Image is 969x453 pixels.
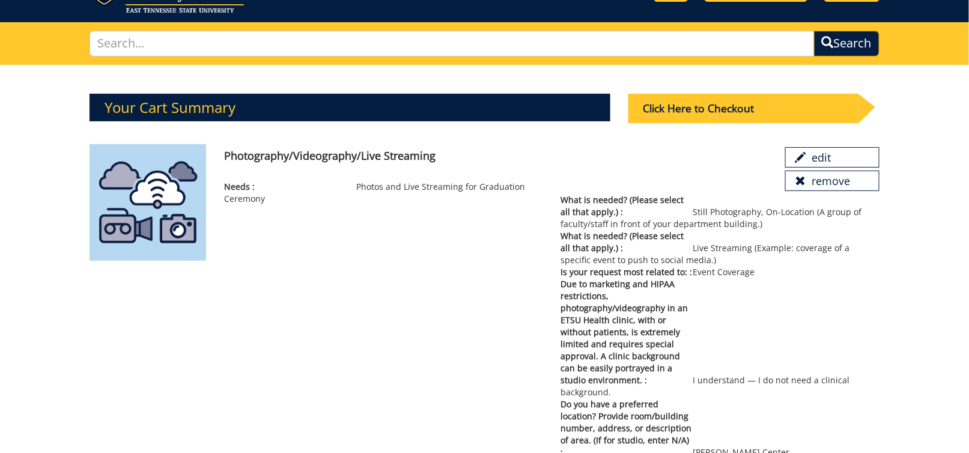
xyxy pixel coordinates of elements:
[560,266,693,278] span: Is your request most related to: :
[785,171,879,191] a: remove
[628,94,858,123] div: Click Here to Checkout
[90,144,206,261] img: photography%20videography%20or%20live%20streaming-62c5f5b2b31ba1.27052083.png
[224,150,767,162] h4: Photography/Videography/Live Streaming
[560,278,693,386] span: Due to marketing and HIPAA restrictions, photography/videography in an ETSU Health clinic, with o...
[560,194,693,218] span: What is needed? (Please select all that apply.) :
[560,278,879,398] p: I understand — I do not need a clinical background.
[560,230,693,254] span: What is needed? (Please select all that apply.) :
[560,194,879,230] p: Still Photography, On-Location (A group of faculty/staff in front of your department building.)
[224,181,542,205] p: Photos and Live Streaming for Graduation Ceremony
[785,147,879,168] a: edit
[560,266,879,278] p: Event Coverage
[90,94,610,121] h3: Your Cart Summary
[628,115,878,126] a: Click Here to Checkout
[224,181,356,193] span: Needs :
[560,230,879,266] p: Live Streaming (Example: coverage of a specific event to push to social media.)
[814,31,879,56] button: Search
[90,31,814,56] input: Search...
